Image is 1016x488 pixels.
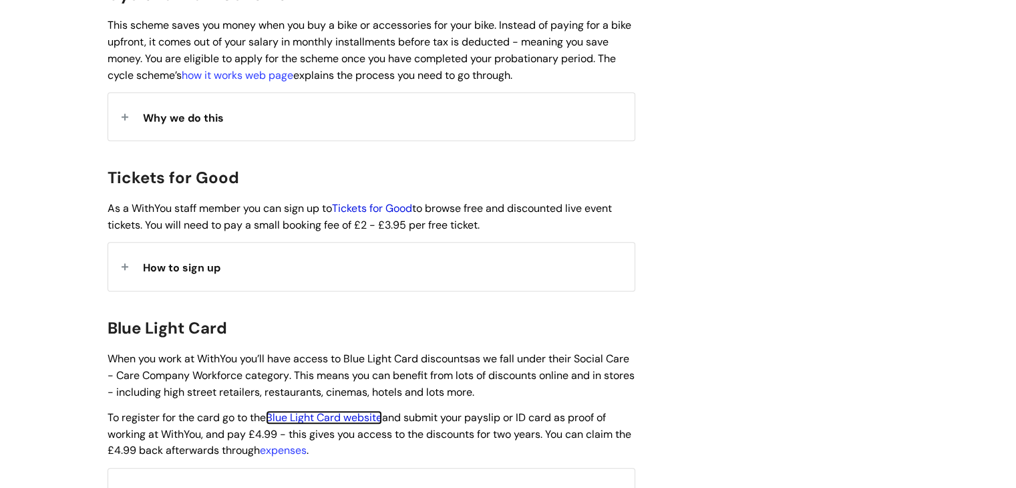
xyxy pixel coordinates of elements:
[108,167,239,188] span: Tickets for Good
[108,18,631,82] span: This scheme saves you money when you buy a bike or accessories for your bike. Instead of paying f...
[332,201,412,215] a: Tickets for Good
[182,68,293,82] a: how it works web page
[260,443,307,457] a: expenses
[108,410,631,458] span: To register for the card go to the and submit your payslip or ID card as proof of working at With...
[108,352,635,399] span: When you work at WithYou you’ll have access to Blue Light Card discounts . This means you can ben...
[108,318,227,338] span: Blue Light Card
[108,201,612,232] span: As a WithYou staff member you can sign up to to browse free and discounted live event tickets. Yo...
[108,352,629,382] span: as we fall under their Social Care - Care Company Workforce category
[143,111,224,125] span: Why we do this
[143,261,220,275] span: How to sign up
[266,410,382,424] a: Blue Light Card website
